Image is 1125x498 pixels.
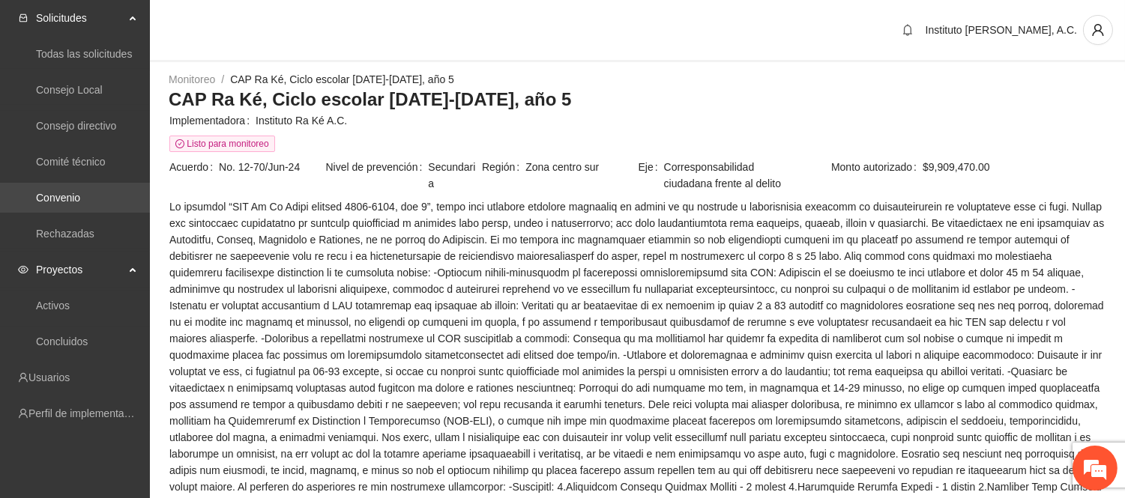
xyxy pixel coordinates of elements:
[36,48,132,60] a: Todas las solicitudes
[169,112,256,129] span: Implementadora
[1083,15,1113,45] button: user
[221,73,224,85] span: /
[36,3,124,33] span: Solicitudes
[36,228,94,240] a: Rechazadas
[896,24,919,36] span: bell
[36,335,88,347] a: Concluidos
[87,163,207,315] span: Estamos en línea.
[36,156,106,168] a: Comité técnico
[169,136,275,152] span: Listo para monitoreo
[169,159,219,175] span: Acuerdo
[175,139,184,148] span: check-circle
[326,159,429,192] span: Nivel de prevención
[169,88,1106,112] h3: CAP Ra Ké, Ciclo escolar [DATE]-[DATE], año 5
[482,159,525,175] span: Región
[926,24,1077,36] span: Instituto [PERSON_NAME], A.C.
[36,120,116,132] a: Consejo directivo
[230,73,454,85] a: CAP Ra Ké, Ciclo escolar [DATE]-[DATE], año 5
[28,371,70,383] a: Usuarios
[923,159,1106,175] span: $9,909,470.00
[896,18,920,42] button: bell
[639,159,664,192] span: Eje
[169,73,215,85] a: Monitoreo
[78,76,252,96] div: Chatee con nosotros ahora
[525,159,636,175] span: Zona centro sur
[36,255,124,285] span: Proyectos
[28,407,145,419] a: Perfil de implementadora
[18,13,28,23] span: inbox
[428,159,480,192] span: Secundaria
[831,159,923,175] span: Monto autorizado
[7,335,286,388] textarea: Escriba su mensaje y pulse “Intro”
[1084,23,1112,37] span: user
[256,112,1106,129] span: Instituto Ra Ké A.C.
[36,300,70,312] a: Activos
[246,7,282,43] div: Minimizar ventana de chat en vivo
[664,159,793,192] span: Corresponsabilidad ciudadana frente al delito
[36,192,80,204] a: Convenio
[219,159,324,175] span: No. 12-70/Jun-24
[36,84,103,96] a: Consejo Local
[18,264,28,275] span: eye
